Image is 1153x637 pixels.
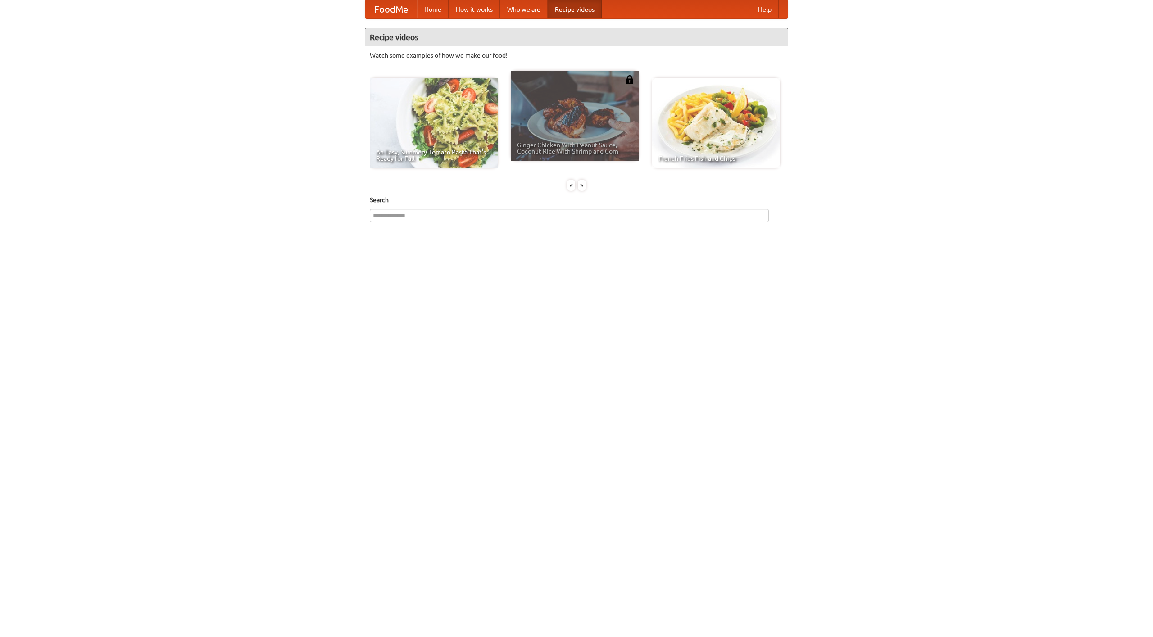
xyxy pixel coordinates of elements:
[365,0,417,18] a: FoodMe
[652,78,780,168] a: French Fries Fish and Chips
[449,0,500,18] a: How it works
[751,0,779,18] a: Help
[417,0,449,18] a: Home
[567,180,575,191] div: «
[370,78,498,168] a: An Easy, Summery Tomato Pasta That's Ready for Fall
[625,75,634,84] img: 483408.png
[365,28,788,46] h4: Recipe videos
[376,149,491,162] span: An Easy, Summery Tomato Pasta That's Ready for Fall
[370,195,783,204] h5: Search
[500,0,548,18] a: Who we are
[658,155,774,162] span: French Fries Fish and Chips
[578,180,586,191] div: »
[370,51,783,60] p: Watch some examples of how we make our food!
[548,0,602,18] a: Recipe videos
